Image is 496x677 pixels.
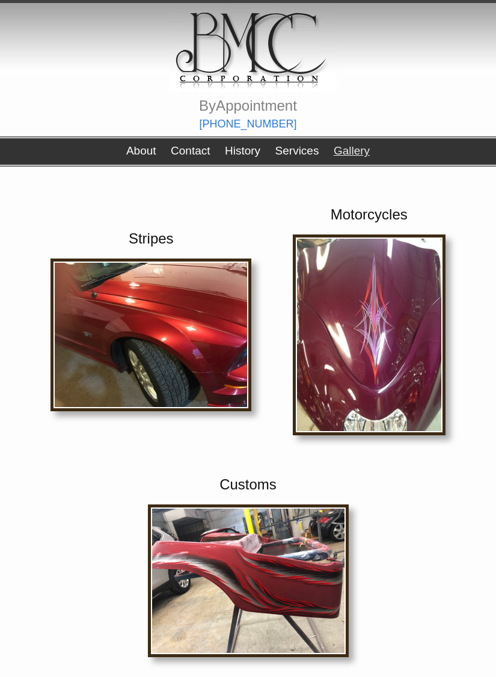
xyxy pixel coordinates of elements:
[334,144,370,157] a: Gallery
[129,230,174,247] a: Stripes
[219,476,277,492] a: Customs
[51,259,251,411] img: IMG_1688.JPG
[293,234,445,435] img: 29383.JPG
[225,144,260,157] a: History
[242,97,297,114] span: ointment
[275,144,319,157] a: Services
[148,504,349,657] img: IMG_2632.jpg
[331,206,408,222] a: Motorcycles
[216,97,225,114] span: A
[199,97,209,114] span: B
[199,118,296,130] a: [PHONE_NUMBER]
[171,144,210,157] a: Contact
[169,3,337,92] img: logo.gif
[126,144,156,157] a: About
